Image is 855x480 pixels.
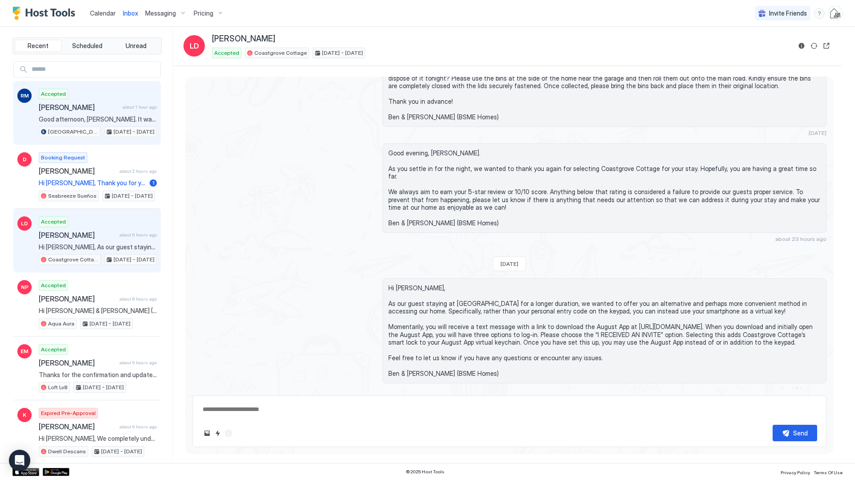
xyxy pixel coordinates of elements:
[501,260,518,267] span: [DATE]
[214,49,239,57] span: Accepted
[779,386,826,393] span: about 6 hours ago
[814,8,825,19] div: menu
[122,104,157,110] span: about 1 hour ago
[388,51,821,121] span: Hi [PERSON_NAME], Since garbage is collected for Coastgrove Cottage every [DATE] morning, would y...
[83,383,124,391] span: [DATE] - [DATE]
[114,256,155,264] span: [DATE] - [DATE]
[119,360,157,366] span: about 9 hours ago
[793,428,808,438] div: Send
[23,155,27,163] span: D
[41,154,85,162] span: Booking Request
[64,40,111,52] button: Scheduled
[39,231,116,240] span: [PERSON_NAME]
[39,294,116,303] span: [PERSON_NAME]
[41,346,66,354] span: Accepted
[39,435,157,443] span: Hi [PERSON_NAME], We completely understand that you need to sort out a few work matters before fi...
[101,447,142,456] span: [DATE] - [DATE]
[39,371,157,379] span: Thanks for the confirmation and updates, [PERSON_NAME]! Once you share with us the requested addi...
[123,8,138,18] a: Inbox
[145,9,176,17] span: Messaging
[796,41,807,51] button: Reservation information
[114,128,155,136] span: [DATE] - [DATE]
[388,284,821,378] span: Hi [PERSON_NAME], As our guest staying at [GEOGRAPHIC_DATA] for a longer duration, we wanted to o...
[773,425,817,441] button: Send
[123,9,138,17] span: Inbox
[809,41,819,51] button: Sync reservation
[72,42,102,50] span: Scheduled
[39,243,157,251] span: Hi [PERSON_NAME], As our guest staying at [GEOGRAPHIC_DATA] for a longer duration, we wanted to o...
[112,40,159,52] button: Unread
[39,103,119,112] span: [PERSON_NAME]
[43,468,69,476] a: Google Play Store
[388,149,821,227] span: Good evening, [PERSON_NAME]. As you settle in for the night, we wanted to thank you again for sel...
[814,467,843,476] a: Terms Of Use
[48,447,86,456] span: Dwell Descans
[12,468,39,476] a: App Store
[781,470,810,475] span: Privacy Policy
[769,9,807,17] span: Invite Friends
[48,256,98,264] span: Coastgrove Cottage
[202,428,212,439] button: Upload image
[775,236,826,242] span: about 23 hours ago
[39,167,116,175] span: [PERSON_NAME]
[322,49,363,57] span: [DATE] - [DATE]
[48,128,98,136] span: [GEOGRAPHIC_DATA]
[20,92,29,100] span: RM
[21,283,28,291] span: NP
[48,320,74,328] span: Aqua Aura
[821,41,832,51] button: Open reservation
[12,37,162,54] div: tab-group
[112,192,153,200] span: [DATE] - [DATE]
[39,307,157,315] span: Hi [PERSON_NAME] & [PERSON_NAME] (BSME Homes), I will be in town this week for work. Im an archae...
[9,450,30,471] div: Open Intercom Messenger
[15,40,62,52] button: Recent
[126,42,147,50] span: Unread
[781,467,810,476] a: Privacy Policy
[48,383,68,391] span: Loft Lv8
[12,7,79,20] a: Host Tools Logo
[406,469,444,475] span: © 2025 Host Tools
[119,168,157,174] span: about 2 hours ago
[194,9,213,17] span: Pricing
[23,411,26,419] span: K
[90,8,116,18] a: Calendar
[39,358,116,367] span: [PERSON_NAME]
[39,115,157,123] span: Good afternoon, [PERSON_NAME]. It was our pleasure hosting you at [GEOGRAPHIC_DATA]! We hope you ...
[119,424,157,430] span: about 9 hours ago
[41,281,66,289] span: Accepted
[828,6,843,20] div: User profile
[814,470,843,475] span: Terms Of Use
[152,179,155,186] span: 1
[119,232,157,238] span: about 6 hours ago
[41,90,66,98] span: Accepted
[809,130,826,136] span: [DATE]
[39,179,146,187] span: Hi [PERSON_NAME], Thank you for your interest in staying at Seabreeze Sueños! We’re glad to hear ...
[48,192,97,200] span: Seabreeze Sueños
[20,347,28,355] span: EM
[190,41,199,51] span: LD
[254,49,307,57] span: Coastgrove Cottage
[212,34,275,44] span: [PERSON_NAME]
[28,42,49,50] span: Recent
[90,320,130,328] span: [DATE] - [DATE]
[21,220,28,228] span: LD
[119,296,157,302] span: about 8 hours ago
[39,422,116,431] span: [PERSON_NAME]
[212,428,223,439] button: Quick reply
[90,9,116,17] span: Calendar
[28,62,160,77] input: Input Field
[41,218,66,226] span: Accepted
[41,409,96,417] span: Expired Pre-Approval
